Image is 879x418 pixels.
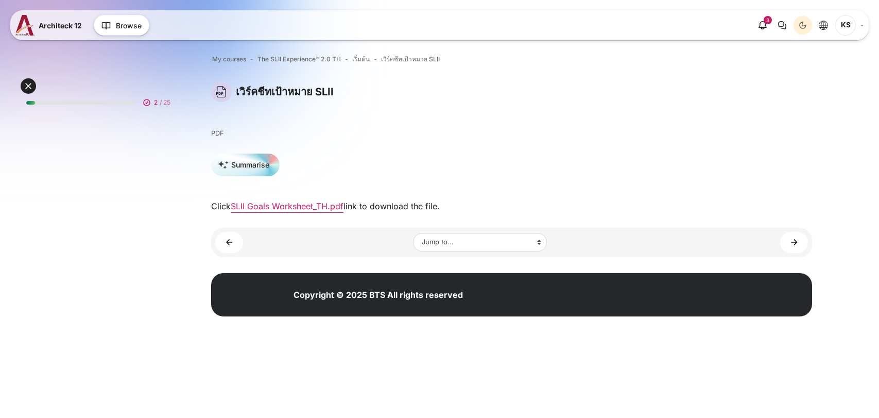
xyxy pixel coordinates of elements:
a: ◄ วิดีโอเรื่องการตั้งเป้าหมาย SMART [215,232,243,253]
a: เริ่มต้น [352,55,370,64]
span: Browse [116,20,142,31]
span: Kanjana Srimuang [835,15,856,36]
span: 2 [154,98,158,107]
a: User menu [835,15,864,36]
button: Browse [94,15,149,36]
div: 8% [26,101,35,105]
a: The SLII Experience™ 2.0 TH [257,55,341,64]
a: เวิร์คชีทเป้าหมาย SLII [381,55,440,64]
button: Languages [814,16,833,35]
a: A12 A12 Architeck 12 [15,15,86,36]
button: Light Mode Dark Mode [794,16,812,35]
div: Show notification window with 3 new notifications [753,16,772,35]
button: Summarise [211,154,280,176]
a: การทดสอบความเหมาะสมของ SLII ► [780,232,808,253]
nav: Navigation bar [211,53,812,66]
span: Architeck 12 [39,20,82,31]
a: My courses [212,55,246,64]
p: PDF [211,128,812,138]
h4: เวิร์คชีทเป้าหมาย SLII [236,85,334,98]
strong: Copyright © 2025 BTS All rights reserved [294,290,463,300]
div: Dark Mode [795,18,811,33]
section: Content [211,81,812,257]
img: A12 [15,15,35,36]
div: Click link to download the file. [211,200,812,212]
div: 3 [764,16,772,24]
a: SLII Goals Worksheet_TH.pdf [231,201,343,211]
span: / 25 [160,98,170,107]
button: There are 0 unread conversations [773,16,791,35]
